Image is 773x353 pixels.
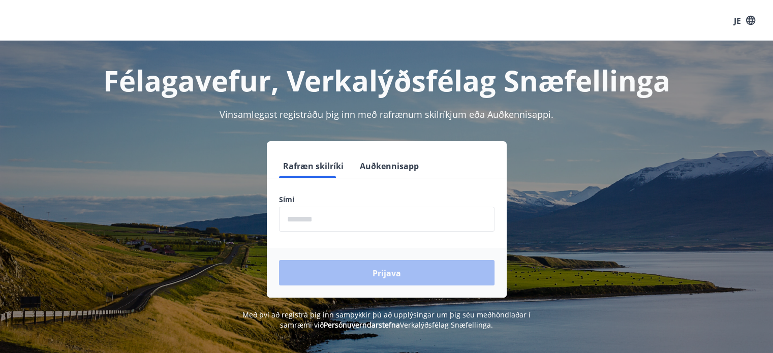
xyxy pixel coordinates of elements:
[103,61,670,100] font: Félagavefur, Verkalýðsfélag Snæfellinga
[728,11,761,30] button: JE
[734,15,741,26] font: JE
[283,161,344,172] font: Rafræn skilríki
[279,195,294,204] font: Sími
[400,320,493,330] font: Verkalýðsfélag Snæfellinga.
[220,108,553,120] font: Vinsamlegast registráðu þig inn með rafrænum skilríkjum eða Auðkennisappi.
[360,161,419,172] font: Auðkennisapp
[242,310,531,330] font: Með því að registrá þig inn samþykkir þú að upplýsingar um þig séu meðhöndlaðar í samræmi við
[324,320,400,330] a: Persónuverndarstefna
